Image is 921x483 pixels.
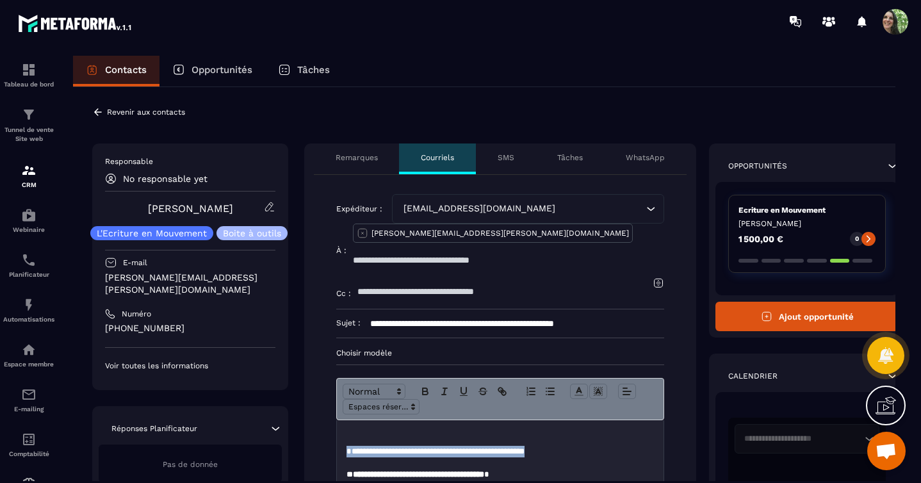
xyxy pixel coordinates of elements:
[3,153,54,198] a: formationformationCRM
[148,202,233,215] a: [PERSON_NAME]
[728,371,778,381] p: Calendrier
[3,198,54,243] a: automationsautomationsWebinaire
[728,161,787,171] p: Opportunités
[223,229,281,238] p: Boite à outils
[105,272,275,296] p: [PERSON_NAME][EMAIL_ADDRESS][PERSON_NAME][DOMAIN_NAME]
[558,202,643,216] input: Search for option
[3,405,54,413] p: E-mailing
[3,53,54,97] a: formationformationTableau de bord
[336,245,346,256] p: À :
[421,152,454,163] p: Courriels
[21,297,37,313] img: automations
[21,208,37,223] img: automations
[21,432,37,447] img: accountant
[192,64,252,76] p: Opportunités
[18,12,133,35] img: logo
[557,152,583,163] p: Tâches
[400,202,558,216] span: [EMAIL_ADDRESS][DOMAIN_NAME]
[122,309,151,319] p: Numéro
[105,156,275,167] p: Responsable
[105,322,275,334] p: [PHONE_NUMBER]
[3,181,54,188] p: CRM
[105,361,275,371] p: Voir toutes les informations
[21,163,37,178] img: formation
[123,258,147,268] p: E-mail
[336,318,361,328] p: Sujet :
[105,64,147,76] p: Contacts
[392,194,664,224] div: Search for option
[163,460,218,469] span: Pas de donnée
[107,108,185,117] p: Revenir aux contacts
[3,271,54,278] p: Planificateur
[3,450,54,457] p: Comptabilité
[21,252,37,268] img: scheduler
[111,423,197,434] p: Réponses Planificateur
[336,288,351,299] p: Cc :
[21,342,37,357] img: automations
[855,234,859,243] p: 0
[738,234,783,243] p: 1 500,00 €
[265,56,343,86] a: Tâches
[97,229,207,238] p: L'Ecriture en Mouvement
[867,432,906,470] div: Ouvrir le chat
[738,205,876,215] p: Ecriture en Mouvement
[3,126,54,143] p: Tunnel de vente Site web
[3,422,54,467] a: accountantaccountantComptabilité
[3,243,54,288] a: schedulerschedulerPlanificateur
[3,81,54,88] p: Tableau de bord
[336,152,378,163] p: Remarques
[21,107,37,122] img: formation
[371,228,629,238] p: [PERSON_NAME][EMAIL_ADDRESS][PERSON_NAME][DOMAIN_NAME]
[3,97,54,153] a: formationformationTunnel de vente Site web
[626,152,665,163] p: WhatsApp
[73,56,159,86] a: Contacts
[3,288,54,332] a: automationsautomationsAutomatisations
[159,56,265,86] a: Opportunités
[3,377,54,422] a: emailemailE-mailing
[21,387,37,402] img: email
[3,316,54,323] p: Automatisations
[123,174,208,184] p: No responsable yet
[3,226,54,233] p: Webinaire
[21,62,37,78] img: formation
[498,152,514,163] p: SMS
[715,302,899,331] button: Ajout opportunité
[3,361,54,368] p: Espace membre
[3,332,54,377] a: automationsautomationsEspace membre
[336,348,664,358] p: Choisir modèle
[336,204,382,214] p: Expéditeur :
[738,218,876,229] p: [PERSON_NAME]
[297,64,330,76] p: Tâches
